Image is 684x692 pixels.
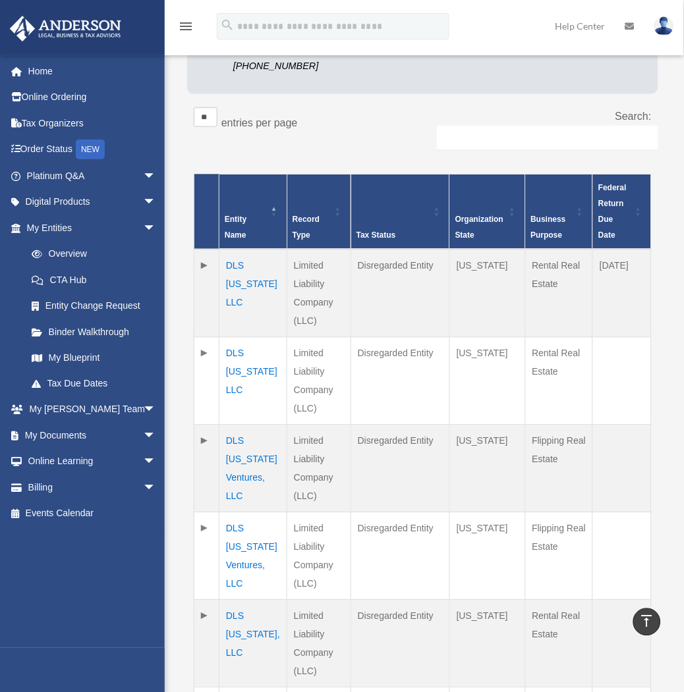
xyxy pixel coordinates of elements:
[525,600,593,687] td: Rental Real Estate
[9,136,176,163] a: Order StatusNEW
[143,163,169,190] span: arrow_drop_down
[9,215,169,241] a: My Entitiesarrow_drop_down
[9,449,176,475] a: Online Learningarrow_drop_down
[351,600,449,687] td: Disregarded Entity
[598,184,627,240] span: Federal Return Due Date
[449,174,525,250] th: Organization State: Activate to sort
[219,512,287,600] td: DLS [US_STATE] Ventures, LLC
[633,608,661,636] a: vertical_align_top
[449,600,525,687] td: [US_STATE]
[356,231,396,240] span: Tax Status
[221,117,298,128] label: entries per page
[287,600,351,687] td: Limited Liability Company (LLC)
[9,475,176,501] a: Billingarrow_drop_down
[9,110,176,136] a: Tax Organizers
[455,215,503,240] span: Organization State
[219,600,287,687] td: DLS [US_STATE], LLC
[143,475,169,502] span: arrow_drop_down
[178,18,194,34] i: menu
[287,425,351,512] td: Limited Liability Company (LLC)
[18,371,169,397] a: Tax Due Dates
[219,174,287,250] th: Entity Name: Activate to invert sorting
[18,267,169,293] a: CTA Hub
[18,319,169,345] a: Binder Walkthrough
[287,250,351,338] td: Limited Liability Company (LLC)
[293,215,320,240] span: Record Type
[287,337,351,425] td: Limited Liability Company (LLC)
[525,512,593,600] td: Flipping Real Estate
[9,423,176,449] a: My Documentsarrow_drop_down
[18,293,169,319] a: Entity Change Request
[351,512,449,600] td: Disregarded Entity
[9,163,176,189] a: Platinum Q&Aarrow_drop_down
[219,425,287,512] td: DLS [US_STATE] Ventures, LLC
[449,512,525,600] td: [US_STATE]
[287,512,351,600] td: Limited Liability Company (LLC)
[18,241,163,267] a: Overview
[287,174,351,250] th: Record Type: Activate to sort
[351,174,449,250] th: Tax Status: Activate to sort
[143,423,169,450] span: arrow_drop_down
[351,337,449,425] td: Disregarded Entity
[143,397,169,424] span: arrow_drop_down
[9,501,176,527] a: Events Calendar
[219,337,287,425] td: DLS [US_STATE] LLC
[9,397,176,423] a: My [PERSON_NAME] Teamarrow_drop_down
[351,425,449,512] td: Disregarded Entity
[525,425,593,512] td: Flipping Real Estate
[9,189,176,215] a: Digital Productsarrow_drop_down
[225,215,246,240] span: Entity Name
[6,16,125,41] img: Anderson Advisors Platinum Portal
[531,215,566,240] span: Business Purpose
[233,41,506,74] p: Questions about your application status? Contact Newtek at [PHONE_NUMBER]
[449,337,525,425] td: [US_STATE]
[525,250,593,338] td: Rental Real Estate
[9,84,176,111] a: Online Ordering
[178,23,194,34] a: menu
[351,250,449,338] td: Disregarded Entity
[220,18,235,32] i: search
[219,250,287,338] td: DLS [US_STATE] LLC
[449,250,525,338] td: [US_STATE]
[615,111,652,122] label: Search:
[593,250,652,338] td: [DATE]
[143,189,169,216] span: arrow_drop_down
[654,16,674,36] img: User Pic
[525,337,593,425] td: Rental Real Estate
[639,614,655,629] i: vertical_align_top
[593,174,652,250] th: Federal Return Due Date: Activate to sort
[525,174,593,250] th: Business Purpose: Activate to sort
[9,58,176,84] a: Home
[18,345,169,371] a: My Blueprint
[76,140,105,159] div: NEW
[143,449,169,476] span: arrow_drop_down
[143,215,169,242] span: arrow_drop_down
[449,425,525,512] td: [US_STATE]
